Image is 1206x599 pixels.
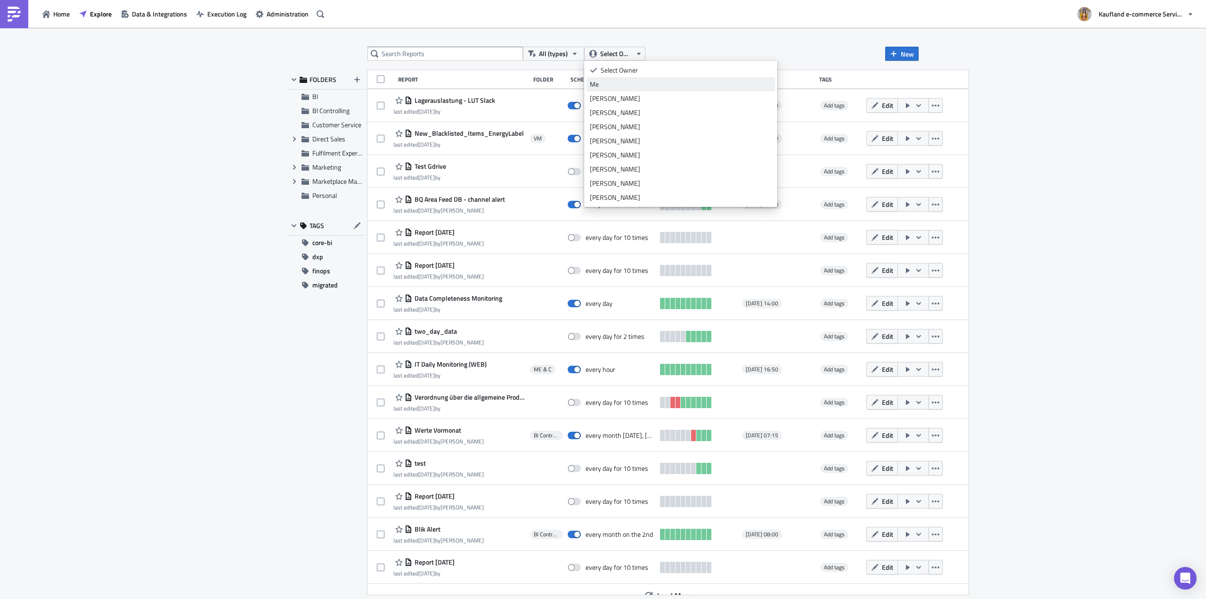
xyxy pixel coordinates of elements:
[824,398,845,407] span: Add tags
[820,266,848,275] span: Add tags
[287,250,365,264] button: dxp
[393,240,484,247] div: last edited by [PERSON_NAME]
[586,464,648,473] div: every day for 10 times
[418,239,435,248] time: 2025-09-10T11:07:57Z
[882,265,893,275] span: Edit
[590,193,772,202] div: [PERSON_NAME]
[820,200,848,209] span: Add tags
[412,327,457,336] span: two_day_data
[534,531,559,538] span: BI Controlling
[1072,4,1199,25] button: Kaufland e-commerce Services GmbH & Co. KG
[367,47,523,61] input: Search Reports
[866,395,898,410] button: Edit
[586,332,644,341] div: every day for 2 times
[312,120,361,130] span: Customer Service
[866,494,898,509] button: Edit
[866,329,898,344] button: Edit
[820,464,848,473] span: Add tags
[393,108,495,115] div: last edited by
[393,405,525,412] div: last edited by
[412,459,426,468] span: test
[824,332,845,341] span: Add tags
[882,562,893,572] span: Edit
[586,530,653,539] div: every month on the 2nd
[312,91,318,101] span: BI
[418,272,435,281] time: 2025-09-10T10:53:41Z
[590,122,772,131] div: [PERSON_NAME]
[534,432,559,439] span: BI Controlling
[590,150,772,160] div: [PERSON_NAME]
[1174,567,1197,590] div: Open Intercom Messenger
[38,7,74,21] button: Home
[590,179,772,188] div: [PERSON_NAME]
[312,250,323,264] span: dxp
[393,207,505,214] div: last edited by [PERSON_NAME]
[287,278,365,292] button: migrated
[418,404,435,413] time: 2025-09-04T13:24:57Z
[418,173,435,182] time: 2025-09-24T06:38:07Z
[820,233,848,242] span: Add tags
[882,364,893,374] span: Edit
[866,362,898,377] button: Edit
[418,371,435,380] time: 2025-09-09T12:46:02Z
[586,398,648,407] div: every day for 10 times
[418,107,435,116] time: 2025-09-30T11:54:47Z
[393,504,484,511] div: last edited by [PERSON_NAME]
[534,135,542,142] span: VM
[116,7,192,21] a: Data & Integrations
[312,134,345,144] span: Direct Sales
[824,299,845,308] span: Add tags
[207,9,246,19] span: Execution Log
[310,75,336,84] span: FOLDERS
[866,560,898,574] button: Edit
[882,232,893,242] span: Edit
[584,47,645,61] button: Select Owner
[412,525,440,533] span: Blik Alert
[418,569,435,578] time: 2025-08-21T08:13:05Z
[586,497,648,506] div: every day for 10 times
[412,228,455,237] span: Report 2025-09-10
[586,266,648,275] div: every day for 10 times
[824,497,845,506] span: Add tags
[901,49,914,59] span: New
[820,299,848,308] span: Add tags
[824,464,845,473] span: Add tags
[132,9,187,19] span: Data & Integrations
[393,537,484,544] div: last edited by [PERSON_NAME]
[866,164,898,179] button: Edit
[533,76,566,83] div: Folder
[412,96,495,105] span: Lagerauslastung - LUT Slack
[418,536,435,545] time: 2025-08-21T12:38:51Z
[820,167,848,176] span: Add tags
[539,49,568,59] span: All (types)
[310,222,324,230] span: TAGS
[312,106,350,115] span: BI Controlling
[590,94,772,103] div: [PERSON_NAME]
[267,9,309,19] span: Administration
[824,233,845,242] span: Add tags
[824,134,845,143] span: Add tags
[312,264,330,278] span: finops
[824,365,845,374] span: Add tags
[586,563,648,572] div: every day for 10 times
[523,47,584,61] button: All (types)
[882,298,893,308] span: Edit
[590,80,772,89] div: Me
[882,529,893,539] span: Edit
[590,108,772,117] div: [PERSON_NAME]
[820,332,848,341] span: Add tags
[824,167,845,176] span: Add tags
[312,190,337,200] span: Personal
[570,76,658,83] div: Schedule
[866,296,898,311] button: Edit
[192,7,251,21] button: Execution Log
[882,331,893,341] span: Edit
[412,261,455,270] span: Report 2025-09-10
[1099,9,1183,19] span: Kaufland e-commerce Services GmbH & Co. KG
[824,563,845,572] span: Add tags
[820,530,848,539] span: Add tags
[824,101,845,110] span: Add tags
[746,366,778,373] span: [DATE] 16:50
[418,338,435,347] time: 2025-09-03T17:09:23Z
[412,393,525,402] span: Verordnung über die allgemeine Produktsicherheit (GPSR)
